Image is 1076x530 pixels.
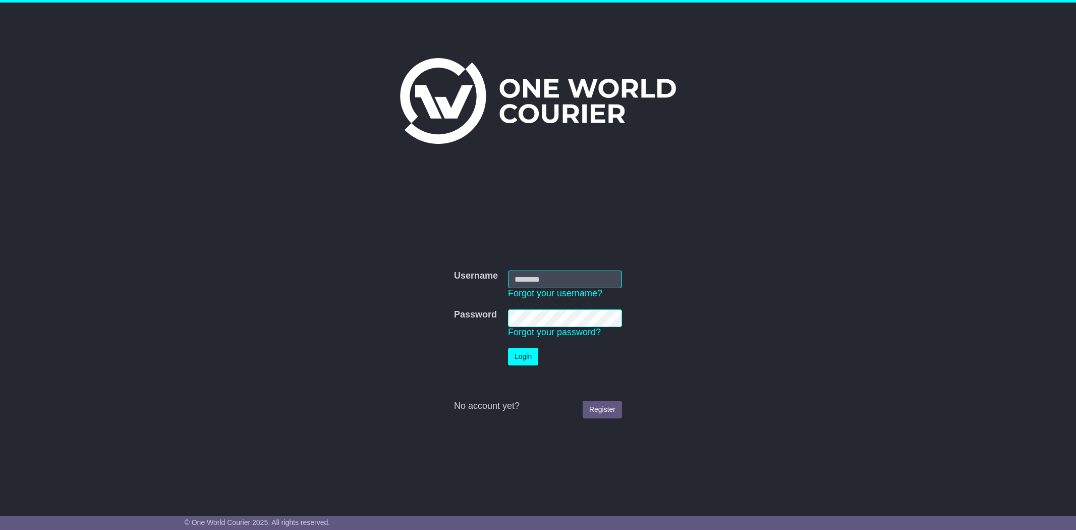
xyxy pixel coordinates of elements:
[454,309,497,321] label: Password
[508,288,602,298] a: Forgot your username?
[508,348,538,365] button: Login
[454,271,498,282] label: Username
[185,518,330,526] span: © One World Courier 2025. All rights reserved.
[508,327,601,337] a: Forgot your password?
[400,58,675,144] img: One World
[454,401,622,412] div: No account yet?
[583,401,622,418] a: Register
